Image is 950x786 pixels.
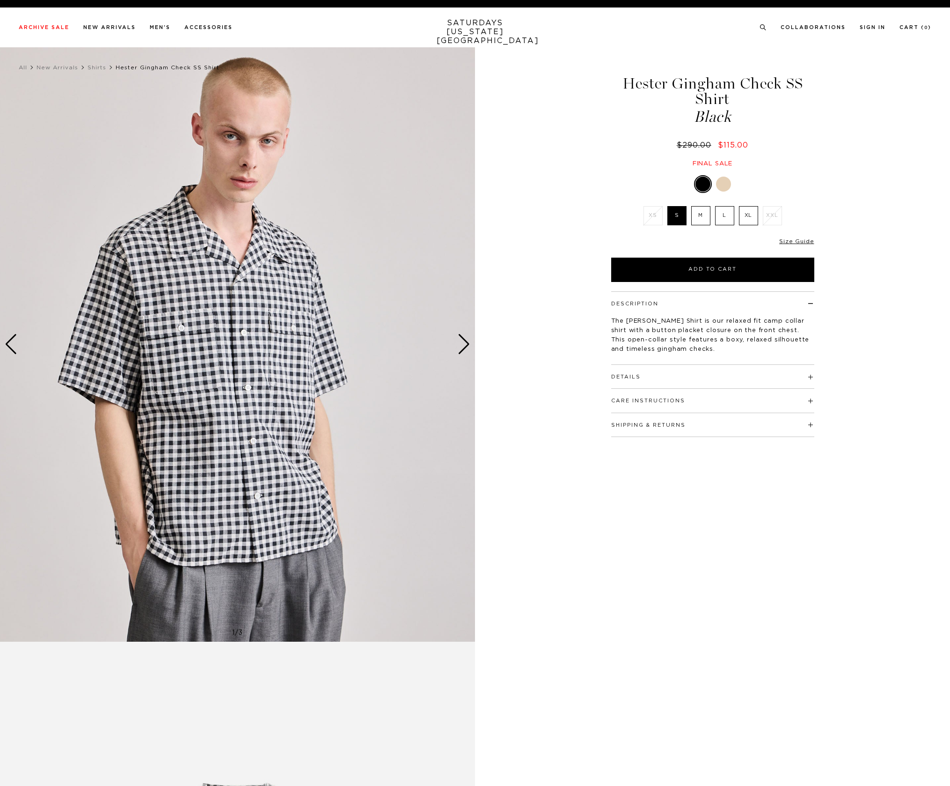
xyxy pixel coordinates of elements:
button: Description [611,301,658,306]
button: Shipping & Returns [611,423,686,428]
a: Size Guide [779,238,814,244]
a: Men's [150,25,170,30]
span: 3 [239,630,243,636]
a: Collaborations [781,25,846,30]
label: M [691,206,710,225]
p: The [PERSON_NAME] Shirt is our relaxed fit camp collar shirt with a button placket closure on the... [611,317,814,354]
div: Final sale [610,160,816,168]
button: Care Instructions [611,398,685,403]
span: 1 [232,630,235,636]
div: Next slide [458,334,470,355]
a: New Arrivals [83,25,136,30]
h1: Hester Gingham Check SS Shirt [610,76,816,125]
button: Details [611,374,641,379]
span: Hester Gingham Check SS Shirt [116,65,219,70]
span: $115.00 [718,141,748,149]
button: Add to Cart [611,258,814,282]
label: S [667,206,687,225]
a: Cart (0) [899,25,931,30]
span: Black [610,109,816,125]
a: New Arrivals [37,65,78,70]
small: 0 [924,26,928,30]
a: Archive Sale [19,25,69,30]
label: L [715,206,734,225]
a: Accessories [184,25,233,30]
a: Shirts [88,65,106,70]
label: XL [739,206,758,225]
div: Previous slide [5,334,17,355]
a: All [19,65,27,70]
a: SATURDAYS[US_STATE][GEOGRAPHIC_DATA] [437,19,514,45]
a: Sign In [860,25,885,30]
del: $290.00 [677,141,715,149]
